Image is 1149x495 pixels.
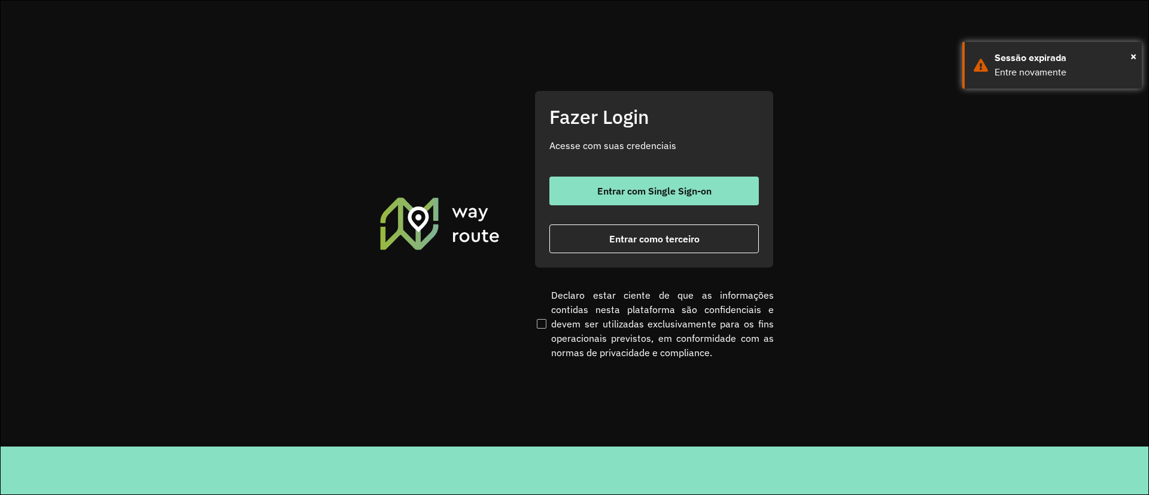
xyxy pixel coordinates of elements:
button: button [549,224,759,253]
button: button [549,177,759,205]
div: Sessão expirada [995,51,1133,65]
span: × [1130,47,1136,65]
p: Acesse com suas credenciais [549,138,759,153]
label: Declaro estar ciente de que as informações contidas nesta plataforma são confidenciais e devem se... [534,288,774,360]
span: Entrar com Single Sign-on [597,186,712,196]
h2: Fazer Login [549,105,759,128]
div: Entre novamente [995,65,1133,80]
img: Roteirizador AmbevTech [378,196,501,251]
button: Close [1130,47,1136,65]
span: Entrar como terceiro [609,234,700,244]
